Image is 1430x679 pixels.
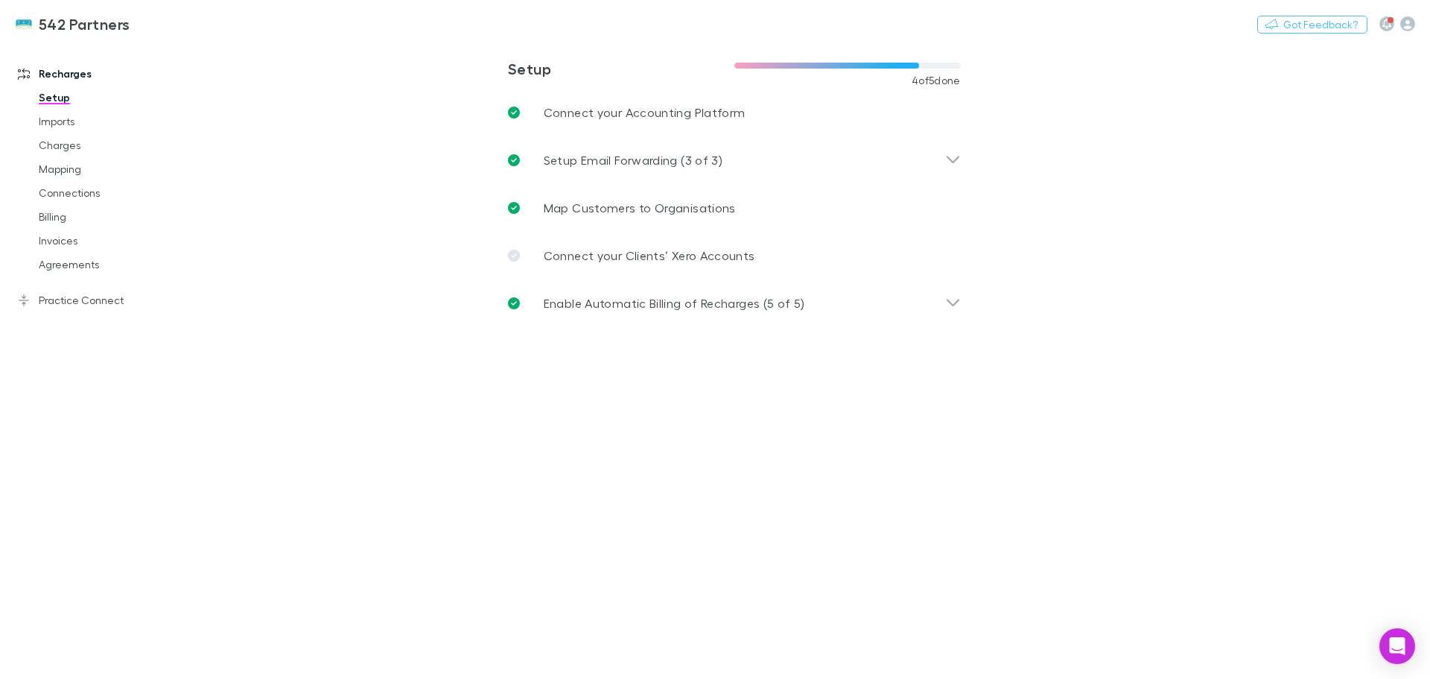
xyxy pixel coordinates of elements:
a: Recharges [3,62,201,86]
button: Got Feedback? [1257,16,1367,34]
a: 542 Partners [6,6,139,42]
p: Enable Automatic Billing of Recharges (5 of 5) [544,294,805,312]
a: Setup [24,86,201,110]
a: Agreements [24,253,201,277]
p: Connect your Accounting Platform [544,104,746,121]
p: Map Customers to Organisations [544,199,736,217]
h3: 542 Partners [39,15,130,33]
div: Open Intercom Messenger [1379,628,1415,664]
a: Map Customers to Organisations [496,184,973,232]
p: Setup Email Forwarding (3 of 3) [544,151,722,169]
a: Invoices [24,229,201,253]
h3: Setup [508,60,734,78]
a: Connect your Clients’ Xero Accounts [496,232,973,280]
span: 4 of 5 done [912,75,961,86]
a: Imports [24,110,201,133]
p: Connect your Clients’ Xero Accounts [544,247,755,265]
div: Enable Automatic Billing of Recharges (5 of 5) [496,280,973,327]
img: 542 Partners's Logo [15,15,33,33]
a: Charges [24,133,201,157]
a: Mapping [24,157,201,181]
a: Billing [24,205,201,229]
div: Setup Email Forwarding (3 of 3) [496,136,973,184]
a: Connections [24,181,201,205]
a: Practice Connect [3,288,201,312]
a: Connect your Accounting Platform [496,89,973,136]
